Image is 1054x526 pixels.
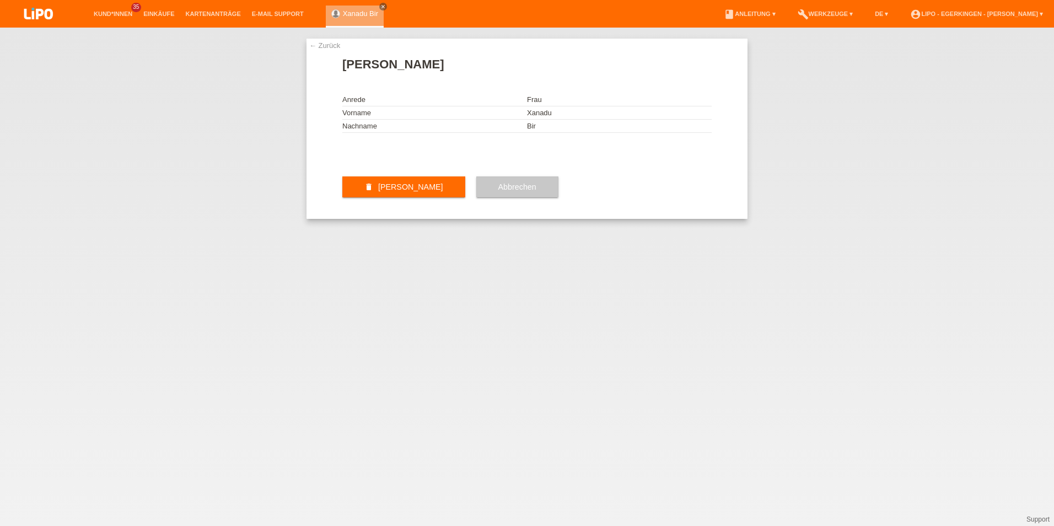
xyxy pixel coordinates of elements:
span: 35 [131,3,141,12]
td: Xanadu [527,106,712,120]
i: close [380,4,386,9]
button: Abbrechen [476,176,558,197]
h1: [PERSON_NAME] [342,57,712,71]
a: close [379,3,387,10]
a: Kartenanträge [180,10,246,17]
td: Vorname [342,106,527,120]
a: buildWerkzeuge ▾ [792,10,859,17]
a: DE ▾ [869,10,894,17]
i: delete [364,183,373,191]
a: account_circleLIPO - Egerkingen - [PERSON_NAME] ▾ [905,10,1048,17]
a: Xanadu Bir [343,9,378,18]
i: book [724,9,735,20]
a: bookAnleitung ▾ [718,10,781,17]
a: E-Mail Support [246,10,309,17]
i: account_circle [910,9,921,20]
a: Kund*innen [88,10,138,17]
button: delete [PERSON_NAME] [342,176,465,197]
span: Abbrechen [498,183,536,191]
td: Frau [527,93,712,106]
i: build [798,9,809,20]
a: Support [1026,516,1050,523]
a: ← Zurück [309,41,340,50]
td: Anrede [342,93,527,106]
td: Bir [527,120,712,133]
a: Einkäufe [138,10,180,17]
span: [PERSON_NAME] [378,183,443,191]
td: Nachname [342,120,527,133]
a: LIPO pay [11,23,66,31]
